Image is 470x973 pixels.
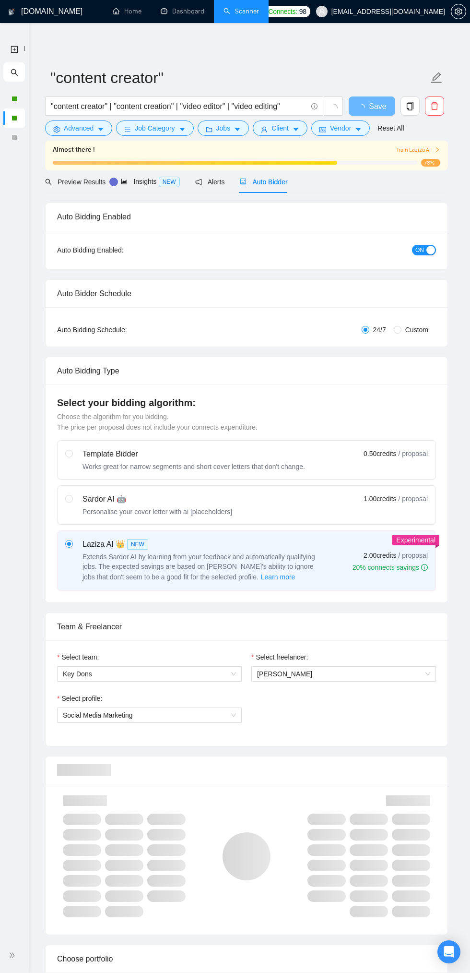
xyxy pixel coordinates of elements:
[396,145,440,155] button: Train Laziza AI
[53,126,60,133] span: setting
[82,553,315,581] span: Extends Sardor AI by learning from your feedback and automatically qualifying jobs. The expected ...
[57,324,183,335] div: Auto Bidding Schedule:
[127,539,148,550] span: NEW
[198,120,249,136] button: folderJobscaret-down
[57,203,436,230] div: Auto Bidding Enabled
[57,613,436,640] div: Team & Freelancer
[45,178,106,186] span: Preview Results
[82,507,232,517] div: Personalise your cover letter with ai [placeholders]
[364,493,396,504] span: 1.00 credits
[318,8,325,15] span: user
[63,667,236,681] span: Key Dons
[63,711,133,719] span: Social Media Marketing
[451,8,466,15] span: setting
[261,572,295,582] span: Learn more
[430,72,443,84] span: edit
[451,4,466,19] button: setting
[82,448,305,460] div: Template Bidder
[216,123,231,133] span: Jobs
[293,126,299,133] span: caret-down
[451,8,466,15] a: setting
[421,159,440,167] span: 78%
[121,178,128,185] span: area-chart
[51,100,307,112] input: Search Freelance Jobs...
[401,102,419,110] span: copy
[257,670,312,678] span: [PERSON_NAME]
[311,120,370,136] button: idcardVendorcaret-down
[234,126,241,133] span: caret-down
[57,652,99,662] label: Select team:
[50,66,428,90] input: Scanner name...
[223,7,259,15] a: searchScanner
[425,102,444,110] span: delete
[253,120,307,136] button: userClientcaret-down
[3,39,25,59] li: New Scanner
[364,448,396,459] span: 0.50 credits
[57,280,436,307] div: Auto Bidder Schedule
[124,126,131,133] span: bars
[113,7,141,15] a: homeHome
[399,551,428,560] span: / proposal
[268,6,297,17] span: Connects:
[82,493,232,505] div: Sardor AI 🤖
[399,449,428,458] span: / proposal
[179,126,186,133] span: caret-down
[369,324,390,335] span: 24/7
[299,6,306,17] span: 98
[57,245,183,255] div: Auto Bidding Enabled:
[8,4,15,20] img: logo
[352,563,428,572] div: 20% connects savings
[116,539,125,550] span: 👑
[425,96,444,116] button: delete
[45,120,112,136] button: settingAdvancedcaret-down
[206,126,212,133] span: folder
[57,357,436,384] div: Auto Bidding Type
[421,564,428,571] span: info-circle
[260,571,296,583] button: Laziza AI NEWExtends Sardor AI by learning from your feedback and automatically qualifying jobs. ...
[11,39,18,59] a: New Scanner
[61,693,102,704] span: Select profile:
[251,652,308,662] label: Select freelancer:
[369,100,386,112] span: Save
[311,103,317,109] span: info-circle
[396,536,435,544] span: Experimental
[330,123,351,133] span: Vendor
[355,126,362,133] span: caret-down
[57,413,258,431] span: Choose the algorithm for you bidding. The price per proposal does not include your connects expen...
[377,123,404,133] a: Reset All
[135,123,175,133] span: Job Category
[319,126,326,133] span: idcard
[159,177,180,187] span: NEW
[329,104,338,112] span: loading
[349,96,395,116] button: Save
[364,550,396,561] span: 2.00 credits
[415,245,424,255] span: ON
[435,147,440,153] span: right
[53,144,95,155] span: Almost there !
[399,494,428,504] span: / proposal
[437,940,460,963] div: Open Intercom Messenger
[357,104,369,111] span: loading
[3,62,25,147] li: My Scanners
[161,7,204,15] a: dashboardDashboard
[271,123,289,133] span: Client
[64,123,94,133] span: Advanced
[9,950,18,960] span: double-right
[240,178,287,186] span: Auto Bidder
[57,945,436,973] div: Choose portfolio
[121,178,179,185] span: Insights
[400,96,420,116] button: copy
[109,178,118,186] div: Tooltip anchor
[45,179,52,185] span: search
[11,62,18,82] span: search
[261,126,268,133] span: user
[82,539,322,550] div: Laziza AI
[195,179,202,185] span: notification
[401,324,432,335] span: Custom
[116,120,193,136] button: barsJob Categorycaret-down
[82,462,305,471] div: Works great for narrow segments and short cover letters that don't change.
[195,178,225,186] span: Alerts
[97,126,104,133] span: caret-down
[57,396,436,409] h4: Select your bidding algorithm:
